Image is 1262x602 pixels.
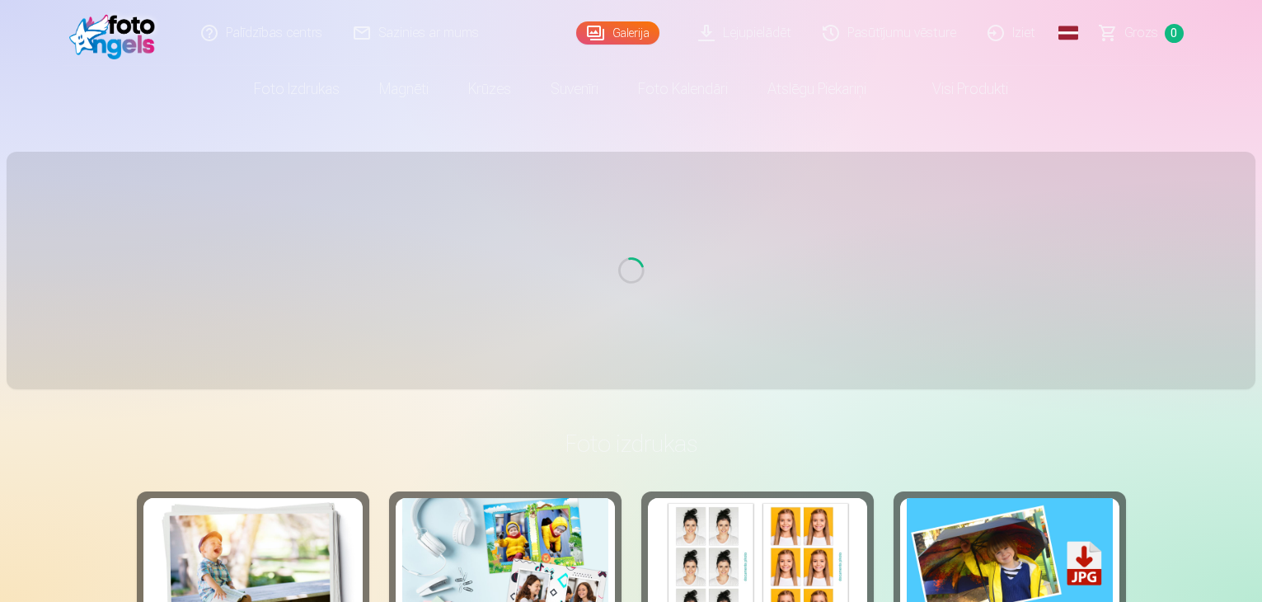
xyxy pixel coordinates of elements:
a: Galerija [576,21,659,45]
a: Magnēti [359,66,448,112]
img: /fa1 [69,7,164,59]
span: 0 [1165,24,1184,43]
h3: Foto izdrukas [150,429,1113,459]
a: Foto izdrukas [234,66,359,112]
span: Grozs [1124,23,1158,43]
a: Visi produkti [886,66,1028,112]
a: Krūzes [448,66,531,112]
a: Foto kalendāri [618,66,748,112]
a: Atslēgu piekariņi [748,66,886,112]
a: Suvenīri [531,66,618,112]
